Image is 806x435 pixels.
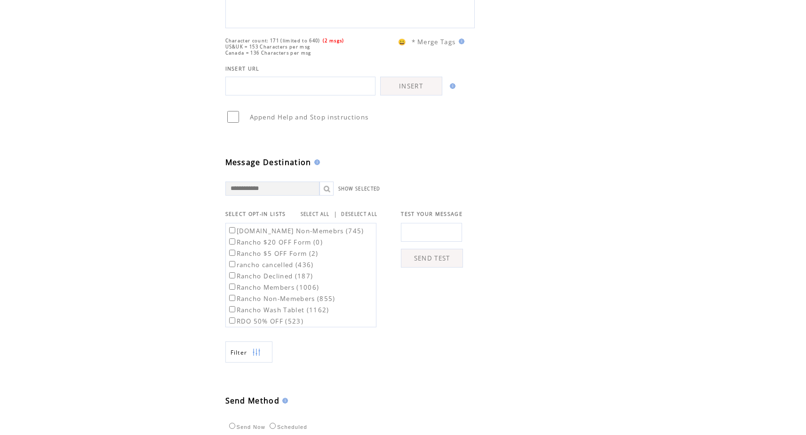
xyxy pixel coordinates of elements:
[229,284,235,290] input: Rancho Members (1006)
[227,424,265,430] label: Send Now
[301,211,330,217] a: SELECT ALL
[250,113,369,121] span: Append Help and Stop instructions
[229,261,235,267] input: rancho cancelled (436)
[225,44,311,50] span: US&UK = 153 Characters per msg
[229,295,235,301] input: Rancho Non-Memebers (855)
[398,38,407,46] span: 😀
[341,211,377,217] a: DESELECT ALL
[227,294,335,303] label: Rancho Non-Memebers (855)
[225,395,280,406] span: Send Method
[227,261,314,269] label: rancho cancelled (436)
[227,317,304,325] label: RDO 50% OFF (523)
[227,227,364,235] label: [DOMAIN_NAME] Non-Memebrs (745)
[227,283,319,292] label: Rancho Members (1006)
[225,38,320,44] span: Character count: 171 (limited to 640)
[338,186,381,192] a: SHOW SELECTED
[334,210,337,218] span: |
[225,50,311,56] span: Canada = 136 Characters per msg
[229,272,235,278] input: Rancho Declined (187)
[323,38,344,44] span: (2 msgs)
[270,423,276,429] input: Scheduled
[229,250,235,256] input: Rancho $5 OFF Form (2)
[225,65,260,72] span: INSERT URL
[401,211,463,217] span: TEST YOUR MESSAGE
[225,157,311,167] span: Message Destination
[412,38,456,46] span: * Merge Tags
[380,77,442,95] a: INSERT
[231,348,247,356] span: Show filters
[229,423,235,429] input: Send Now
[311,159,320,165] img: help.gif
[229,317,235,324] input: RDO 50% OFF (523)
[252,342,261,363] img: filters.png
[456,39,464,44] img: help.gif
[227,249,319,258] label: Rancho $5 OFF Form (2)
[447,83,455,89] img: help.gif
[227,238,323,246] label: Rancho $20 OFF Form (0)
[267,424,307,430] label: Scheduled
[401,249,463,268] a: SEND TEST
[229,306,235,312] input: Rancho Wash Tablet (1162)
[229,238,235,245] input: Rancho $20 OFF Form (0)
[225,341,272,363] a: Filter
[279,398,288,403] img: help.gif
[229,227,235,233] input: [DOMAIN_NAME] Non-Memebrs (745)
[225,211,286,217] span: SELECT OPT-IN LISTS
[227,272,313,280] label: Rancho Declined (187)
[227,306,329,314] label: Rancho Wash Tablet (1162)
